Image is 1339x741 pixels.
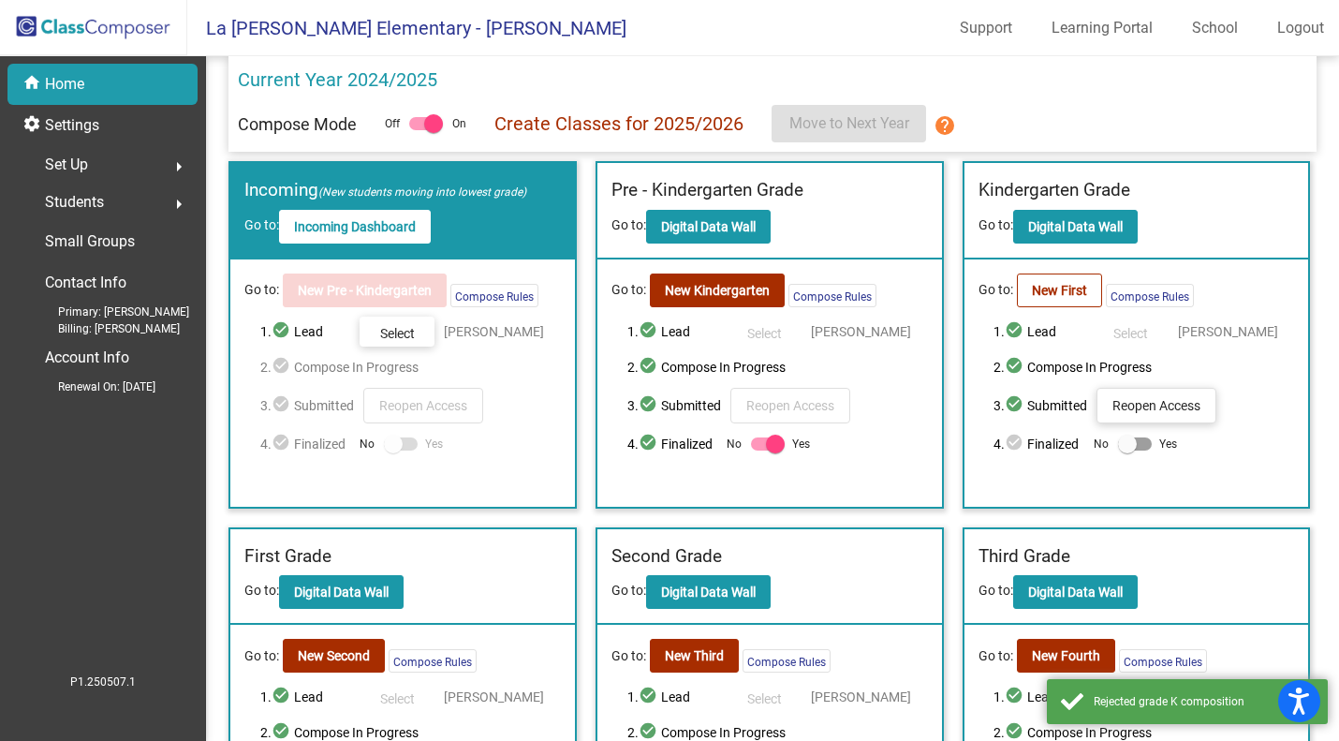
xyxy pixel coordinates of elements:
[727,436,742,452] span: No
[22,114,45,137] mat-icon: settings
[789,114,909,132] span: Move to Next Year
[187,13,626,43] span: La [PERSON_NAME] Elementary - [PERSON_NAME]
[28,320,180,337] span: Billing: [PERSON_NAME]
[611,217,646,232] span: Go to:
[661,219,756,234] b: Digital Data Wall
[244,217,279,232] span: Go to:
[279,210,431,244] button: Incoming Dashboard
[425,433,443,455] span: Yes
[993,320,1083,343] span: 1. Lead
[639,394,661,417] mat-icon: check_circle
[494,110,743,138] p: Create Classes for 2025/2026
[1094,693,1314,710] div: Rejected grade K composition
[238,111,357,137] p: Compose Mode
[792,433,810,455] span: Yes
[1005,320,1027,343] mat-icon: check_circle
[238,66,437,94] p: Current Year 2024/2025
[260,320,350,343] span: 1. Lead
[272,433,294,455] mat-icon: check_circle
[168,193,190,215] mat-icon: arrow_right
[978,646,1013,666] span: Go to:
[45,270,126,296] p: Contact Info
[978,583,1013,598] span: Go to:
[244,583,279,598] span: Go to:
[272,394,294,417] mat-icon: check_circle
[385,115,400,132] span: Off
[1013,575,1138,609] button: Digital Data Wall
[389,649,477,673] button: Compose Rules
[747,691,782,706] span: Select
[28,378,155,395] span: Renewal On: [DATE]
[1096,388,1216,423] button: Reopen Access
[1094,317,1169,347] button: Select
[627,394,721,417] span: 3. Submitted
[788,284,876,307] button: Compose Rules
[1262,13,1339,43] a: Logout
[260,433,350,455] span: 4. Finalized
[646,575,771,609] button: Digital Data Wall
[611,646,646,666] span: Go to:
[1005,394,1027,417] mat-icon: check_circle
[611,583,646,598] span: Go to:
[1028,585,1123,600] b: Digital Data Wall
[283,639,385,673] button: New Second
[45,229,135,255] p: Small Groups
[272,686,294,708] mat-icon: check_circle
[727,317,802,347] button: Select
[978,217,1013,232] span: Go to:
[743,649,831,673] button: Compose Rules
[639,356,661,378] mat-icon: check_circle
[978,280,1013,300] span: Go to:
[45,189,104,215] span: Students
[811,688,911,706] span: [PERSON_NAME]
[45,114,99,137] p: Settings
[978,177,1130,204] label: Kindergarten Grade
[727,682,802,712] button: Select
[993,394,1087,417] span: 3. Submitted
[1013,210,1138,244] button: Digital Data Wall
[627,433,717,455] span: 4. Finalized
[360,436,375,452] span: No
[1113,326,1148,341] span: Select
[639,320,661,343] mat-icon: check_circle
[380,691,415,706] span: Select
[1159,433,1177,455] span: Yes
[1005,356,1027,378] mat-icon: check_circle
[945,13,1027,43] a: Support
[611,543,722,571] label: Second Grade
[298,283,432,298] b: New Pre - Kindergarten
[450,284,538,307] button: Compose Rules
[1032,648,1100,663] b: New Fourth
[746,398,834,413] span: Reopen Access
[611,177,803,204] label: Pre - Kindergarten Grade
[811,322,911,341] span: [PERSON_NAME]
[260,394,354,417] span: 3. Submitted
[1032,283,1087,298] b: New First
[294,585,389,600] b: Digital Data Wall
[665,283,770,298] b: New Kindergarten
[1028,219,1123,234] b: Digital Data Wall
[272,320,294,343] mat-icon: check_circle
[279,575,404,609] button: Digital Data Wall
[650,274,785,307] button: New Kindergarten
[244,543,331,571] label: First Grade
[168,156,190,178] mat-icon: arrow_right
[627,356,928,378] span: 2. Compose In Progress
[318,185,526,199] span: (New students moving into lowest grade)
[1178,322,1278,341] span: [PERSON_NAME]
[993,356,1294,378] span: 2. Compose In Progress
[298,648,370,663] b: New Second
[28,304,189,320] span: Primary: [PERSON_NAME]
[22,73,45,96] mat-icon: home
[627,320,717,343] span: 1. Lead
[993,433,1083,455] span: 4. Finalized
[1112,398,1200,413] span: Reopen Access
[1119,649,1207,673] button: Compose Rules
[45,73,84,96] p: Home
[772,105,926,142] button: Move to Next Year
[244,280,279,300] span: Go to:
[379,398,467,413] span: Reopen Access
[363,388,483,423] button: Reopen Access
[1005,433,1027,455] mat-icon: check_circle
[260,686,350,708] span: 1. Lead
